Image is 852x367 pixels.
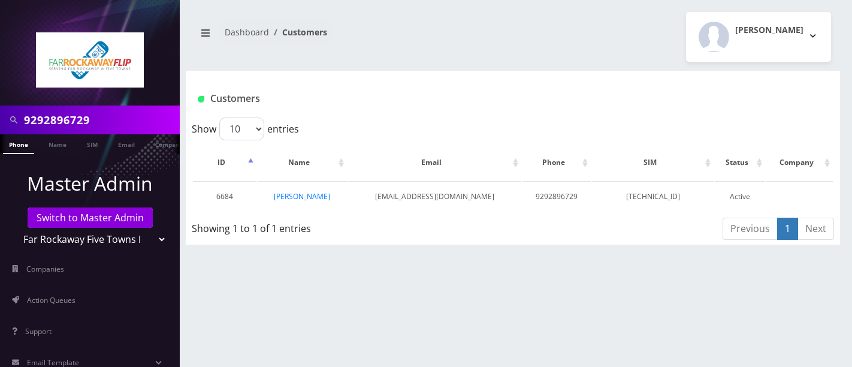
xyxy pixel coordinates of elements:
td: [TECHNICAL_ID] [592,181,714,212]
button: [PERSON_NAME] [686,12,831,62]
th: Name: activate to sort column ascending [258,145,347,180]
td: 9292896729 [522,181,591,212]
a: 1 [777,218,798,240]
a: Next [797,218,834,240]
td: Active [715,181,765,212]
span: Companies [26,264,64,274]
label: Show entries [192,118,299,140]
a: [PERSON_NAME] [274,191,330,201]
a: Company [149,134,189,153]
a: Switch to Master Admin [28,207,153,228]
td: 6684 [193,181,256,212]
div: Showing 1 to 1 of 1 entries [192,216,451,236]
h1: Customers [198,93,720,104]
input: Search in Company [24,109,177,131]
th: Email: activate to sort column ascending [348,145,522,180]
th: Company: activate to sort column ascending [766,145,833,180]
th: Status: activate to sort column ascending [715,145,765,180]
a: SIM [81,134,104,153]
a: Name [43,134,72,153]
td: [EMAIL_ADDRESS][DOMAIN_NAME] [348,181,522,212]
a: Phone [3,134,34,154]
nav: breadcrumb [195,20,504,54]
span: Action Queues [27,295,75,305]
th: ID: activate to sort column descending [193,145,256,180]
th: Phone: activate to sort column ascending [522,145,591,180]
a: Previous [723,218,778,240]
li: Customers [269,26,327,38]
span: Support [25,326,52,336]
select: Showentries [219,118,264,140]
a: Email [112,134,141,153]
a: Dashboard [225,26,269,38]
th: SIM: activate to sort column ascending [592,145,714,180]
h2: [PERSON_NAME] [735,25,803,35]
img: Far Rockaway Five Towns Flip [36,32,144,88]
